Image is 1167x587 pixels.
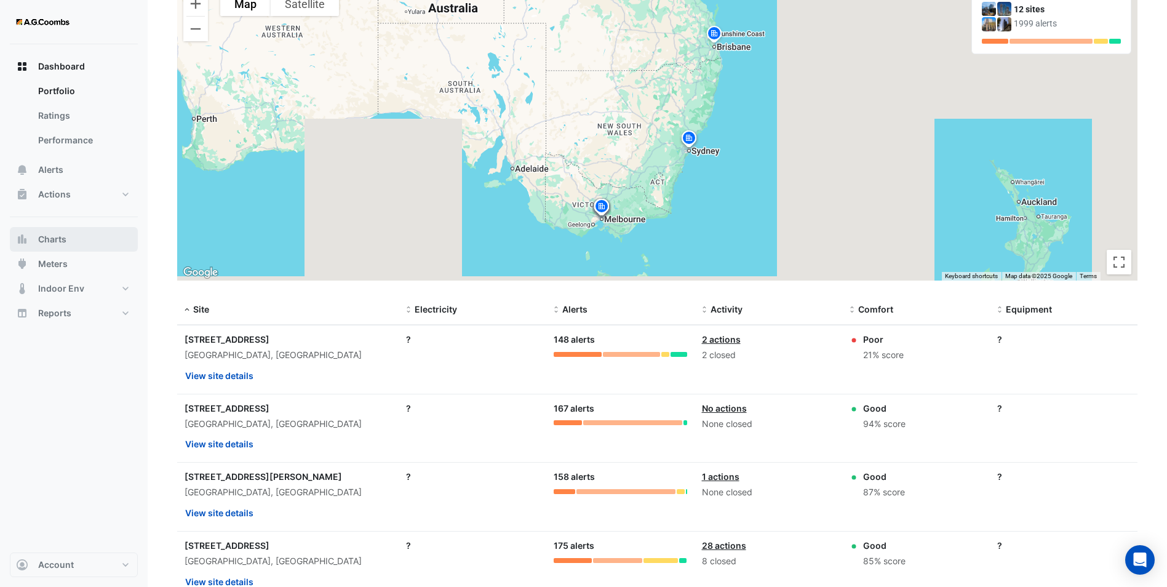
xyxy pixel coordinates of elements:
[10,158,138,182] button: Alerts
[858,304,893,314] span: Comfort
[38,282,84,295] span: Indoor Env
[185,554,391,569] div: [GEOGRAPHIC_DATA], [GEOGRAPHIC_DATA]
[554,539,687,553] div: 175 alerts
[863,417,906,431] div: 94% score
[406,402,539,415] div: ?
[185,417,391,431] div: [GEOGRAPHIC_DATA], [GEOGRAPHIC_DATA]
[863,485,905,500] div: 87% score
[185,539,391,552] div: [STREET_ADDRESS]
[1107,250,1131,274] button: Toggle fullscreen view
[554,470,687,484] div: 158 alerts
[702,403,747,413] a: No actions
[554,402,687,416] div: 167 alerts
[702,348,835,362] div: 2 closed
[16,258,28,270] app-icon: Meters
[863,539,906,552] div: Good
[406,539,539,552] div: ?
[10,276,138,301] button: Indoor Env
[185,402,391,415] div: [STREET_ADDRESS]
[185,470,391,483] div: [STREET_ADDRESS][PERSON_NAME]
[10,79,138,158] div: Dashboard
[702,485,835,500] div: None closed
[711,304,743,314] span: Activity
[863,333,904,346] div: Poor
[1014,3,1121,16] div: 12 sites
[185,348,391,362] div: [GEOGRAPHIC_DATA], [GEOGRAPHIC_DATA]
[38,164,63,176] span: Alerts
[997,539,1130,552] div: ?
[997,2,1011,16] img: 111 Eagle Street
[702,471,739,482] a: 1 actions
[10,182,138,207] button: Actions
[28,103,138,128] a: Ratings
[28,79,138,103] a: Portfolio
[702,554,835,569] div: 8 closed
[38,233,66,246] span: Charts
[982,2,996,16] img: 111 Bourke Street
[406,333,539,346] div: ?
[554,333,687,347] div: 148 alerts
[1006,304,1052,314] span: Equipment
[16,164,28,176] app-icon: Alerts
[945,272,998,281] button: Keyboard shortcuts
[997,17,1011,31] img: 2 Southbank Boulevard
[997,402,1130,415] div: ?
[1005,273,1072,279] span: Map data ©2025 Google
[863,470,905,483] div: Good
[185,333,391,346] div: [STREET_ADDRESS]
[702,540,746,551] a: 28 actions
[592,198,611,219] img: site-pin.svg
[679,129,699,151] img: site-pin.svg
[997,333,1130,346] div: ?
[193,304,209,314] span: Site
[38,258,68,270] span: Meters
[10,54,138,79] button: Dashboard
[702,417,835,431] div: None closed
[16,307,28,319] app-icon: Reports
[1125,545,1155,575] div: Open Intercom Messenger
[1080,273,1097,279] a: Terms
[1014,17,1121,30] div: 1999 alerts
[180,265,221,281] img: Google
[180,265,221,281] a: Open this area in Google Maps (opens a new window)
[16,188,28,201] app-icon: Actions
[415,304,457,314] span: Electricity
[591,198,611,219] img: site-pin.svg
[185,485,391,500] div: [GEOGRAPHIC_DATA], [GEOGRAPHIC_DATA]
[997,470,1130,483] div: ?
[863,348,904,362] div: 21% score
[185,502,254,524] button: View site details
[562,304,587,314] span: Alerts
[16,233,28,246] app-icon: Charts
[38,188,71,201] span: Actions
[10,227,138,252] button: Charts
[38,60,85,73] span: Dashboard
[16,282,28,295] app-icon: Indoor Env
[863,554,906,569] div: 85% score
[10,301,138,325] button: Reports
[16,60,28,73] app-icon: Dashboard
[704,25,724,46] img: site-pin.svg
[183,17,208,41] button: Zoom out
[185,365,254,386] button: View site details
[38,307,71,319] span: Reports
[15,10,70,34] img: Company Logo
[863,402,906,415] div: Good
[10,553,138,577] button: Account
[406,470,539,483] div: ?
[38,559,74,571] span: Account
[702,334,741,345] a: 2 actions
[10,252,138,276] button: Meters
[982,17,996,31] img: 150 Collins Street
[185,433,254,455] button: View site details
[28,128,138,153] a: Performance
